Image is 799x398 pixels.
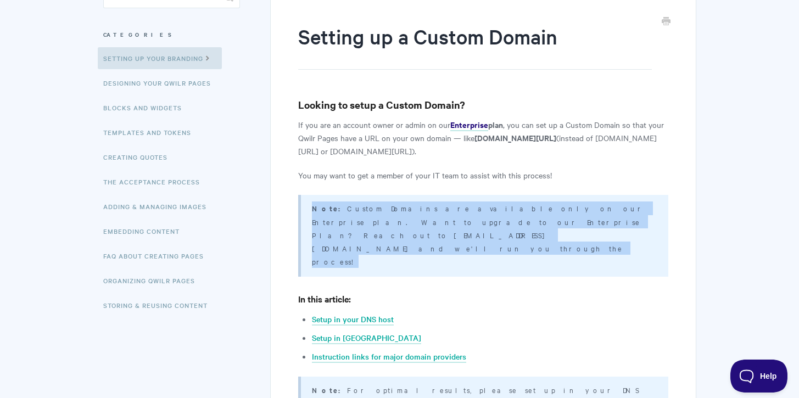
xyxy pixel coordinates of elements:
a: Storing & Reusing Content [103,294,216,316]
a: Enterprise [450,119,488,131]
a: Creating Quotes [103,146,176,168]
strong: plan [488,119,503,130]
strong: [DOMAIN_NAME][URL] [474,132,556,143]
h3: Looking to setup a Custom Domain? [298,97,668,113]
a: Setting up your Branding [98,47,222,69]
h3: Categories [103,25,240,44]
a: Designing Your Qwilr Pages [103,72,219,94]
strong: Note: [312,203,347,214]
a: Blocks and Widgets [103,97,190,119]
a: The Acceptance Process [103,171,208,193]
a: Templates and Tokens [103,121,199,143]
a: Organizing Qwilr Pages [103,270,203,292]
h1: Setting up a Custom Domain [298,23,651,70]
a: Embedding Content [103,220,188,242]
strong: Enterprise [450,119,488,130]
p: You may want to get a member of your IT team to assist with this process! [298,169,668,182]
a: Print this Article [662,16,671,28]
a: FAQ About Creating Pages [103,245,212,267]
p: Custom Domains are available only on our Enterprise plan. Want to upgrade to our Enterprise Plan?... [312,201,654,268]
strong: In this article: [298,293,351,305]
p: If you are an account owner or admin on our , you can set up a Custom Domain so that your Qwilr P... [298,118,668,158]
a: Adding & Managing Images [103,195,215,217]
a: Setup in your DNS host [312,313,394,326]
iframe: Toggle Customer Support [730,360,788,393]
strong: Note: [312,385,347,395]
a: Setup in [GEOGRAPHIC_DATA] [312,332,421,344]
a: Instruction links for major domain providers [312,351,466,363]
